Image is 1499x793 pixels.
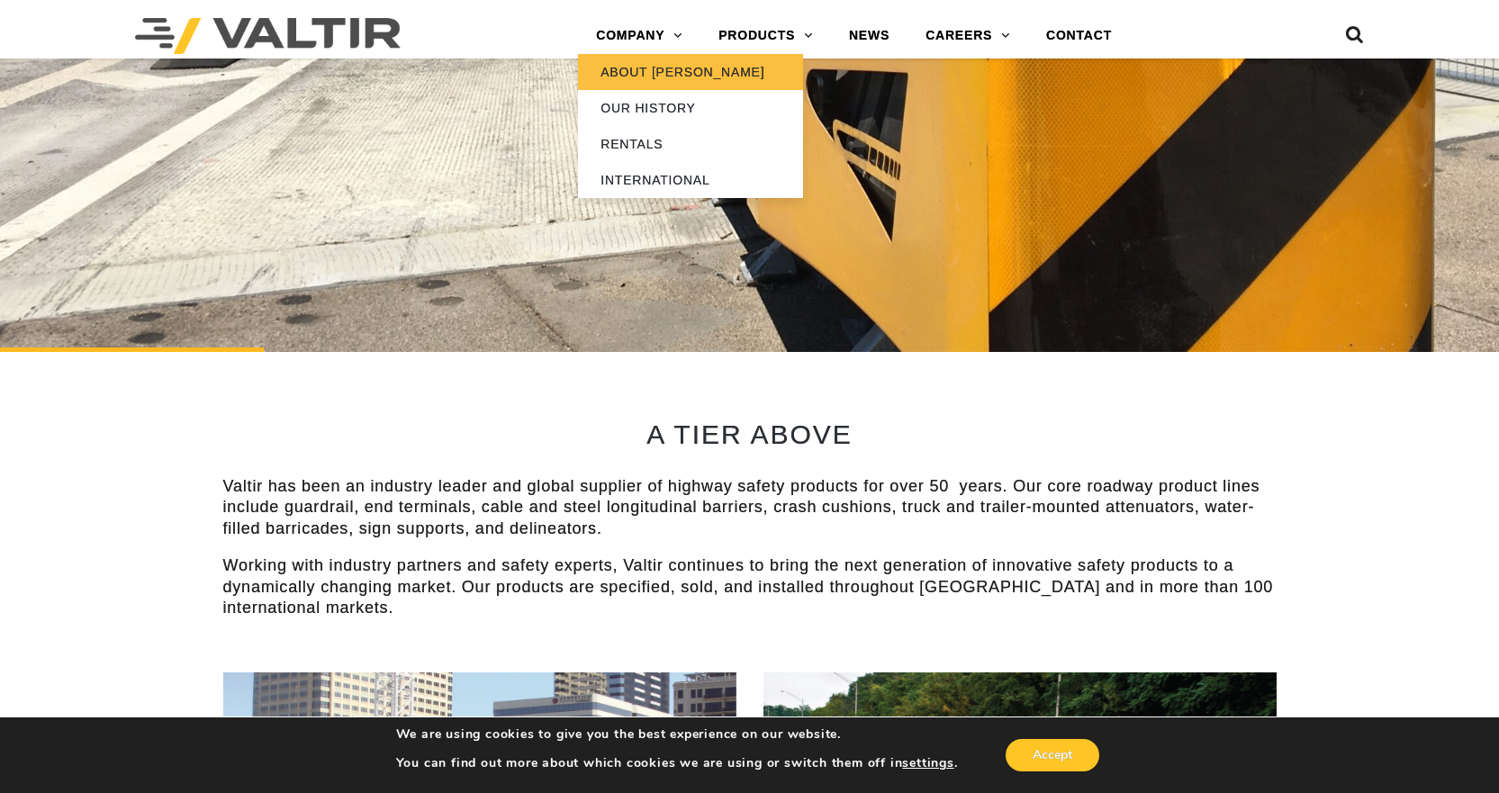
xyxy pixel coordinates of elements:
a: INTERNATIONAL [578,162,803,198]
p: We are using cookies to give you the best experience on our website. [396,726,958,743]
h2: A TIER ABOVE [223,419,1277,449]
a: OUR HISTORY [578,90,803,126]
a: RENTALS [578,126,803,162]
a: CAREERS [908,18,1028,54]
img: Valtir [135,18,401,54]
a: COMPANY [578,18,700,54]
p: Valtir has been an industry leader and global supplier of highway safety products for over 50 yea... [223,476,1277,539]
button: settings [902,755,953,771]
a: NEWS [831,18,908,54]
p: You can find out more about which cookies we are using or switch them off in . [396,755,958,771]
button: Accept [1006,739,1099,771]
a: ABOUT [PERSON_NAME] [578,54,803,90]
p: Working with industry partners and safety experts, Valtir continues to bring the next generation ... [223,555,1277,618]
a: CONTACT [1028,18,1130,54]
a: PRODUCTS [700,18,831,54]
